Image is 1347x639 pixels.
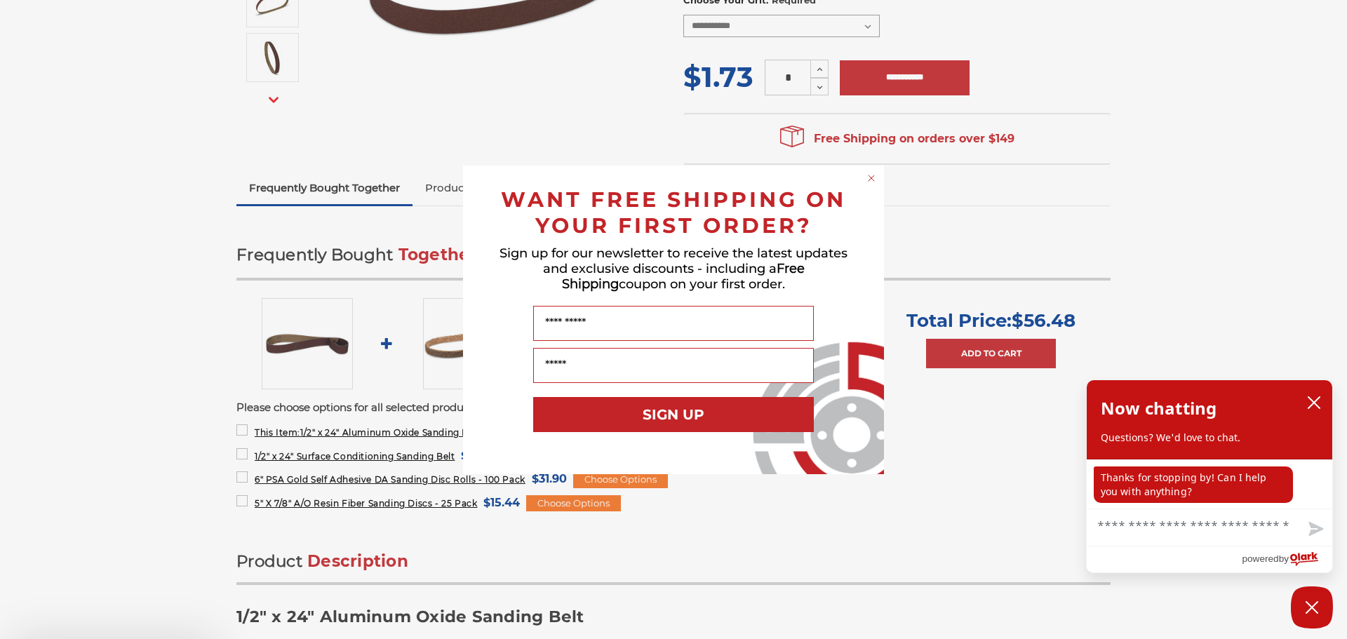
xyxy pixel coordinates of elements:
[1094,466,1293,503] p: Thanks for stopping by! Can I help you with anything?
[1291,586,1333,628] button: Close Chatbox
[500,245,847,292] span: Sign up for our newsletter to receive the latest updates and exclusive discounts - including a co...
[562,261,805,292] span: Free Shipping
[1279,550,1289,567] span: by
[1086,379,1333,573] div: olark chatbox
[1101,394,1217,422] h2: Now chatting
[1242,550,1278,567] span: powered
[864,171,878,185] button: Close dialog
[1303,392,1325,413] button: close chatbox
[533,397,814,432] button: SIGN UP
[501,187,846,238] span: WANT FREE SHIPPING ON YOUR FIRST ORDER?
[1242,546,1332,572] a: Powered by Olark
[1297,513,1332,546] button: Send message
[1087,459,1332,509] div: chat
[1101,431,1318,445] p: Questions? We'd love to chat.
